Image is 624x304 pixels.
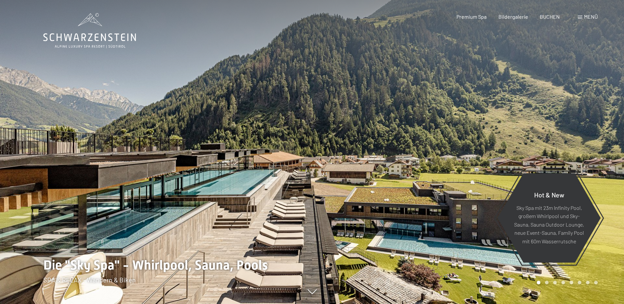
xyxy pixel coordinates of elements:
div: Carousel Page 7 [586,281,590,284]
div: Carousel Page 5 [570,281,573,284]
div: Carousel Page 1 (Current Slide) [537,281,540,284]
div: Carousel Page 8 [594,281,598,284]
span: Menü [584,13,598,20]
p: Sky Spa mit 23m Infinity Pool, großem Whirlpool und Sky-Sauna, Sauna Outdoor Lounge, neue Event-S... [513,203,585,245]
div: Carousel Page 6 [578,281,581,284]
span: Hot & New [534,191,564,198]
a: BUCHEN [540,13,560,20]
div: Carousel Page 2 [545,281,549,284]
a: Hot & New Sky Spa mit 23m Infinity Pool, großem Whirlpool und Sky-Sauna, Sauna Outdoor Lounge, ne... [497,173,601,263]
div: Carousel Pagination [534,281,598,284]
div: Carousel Page 3 [553,281,557,284]
a: Premium Spa [456,13,487,20]
div: Carousel Page 4 [561,281,565,284]
a: Bildergalerie [498,13,528,20]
